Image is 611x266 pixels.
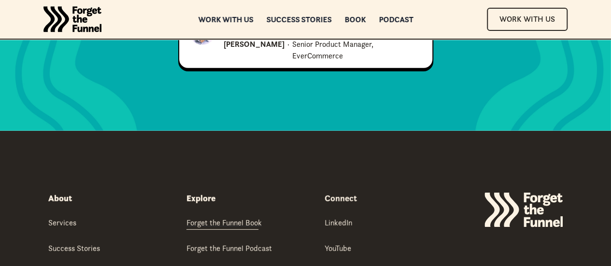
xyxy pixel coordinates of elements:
a: Work with us [198,16,253,23]
a: YouTube [325,243,351,255]
div: Forget the Funnel Book [186,217,262,228]
a: Forget the Funnel Podcast [186,243,272,255]
div: About [48,193,72,204]
a: Forget the Funnel Book [186,217,262,229]
div: · [287,38,289,50]
a: Book [344,16,366,23]
strong: Connect [325,193,357,204]
a: Success Stories [266,16,331,23]
div: Explore [186,193,215,204]
div: YouTube [325,243,351,253]
div: LinkedIn [325,217,352,228]
div: [PERSON_NAME] [224,38,284,50]
a: LinkedIn [325,217,352,229]
a: Work With Us [487,8,568,30]
div: Senior Product Manager, EverCommerce [292,38,422,61]
div: Forget the Funnel Podcast [186,243,272,253]
div: Success Stories [48,243,100,253]
div: Services [48,217,76,228]
a: Services [48,217,76,229]
a: Podcast [379,16,413,23]
a: Success Stories [48,243,100,255]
